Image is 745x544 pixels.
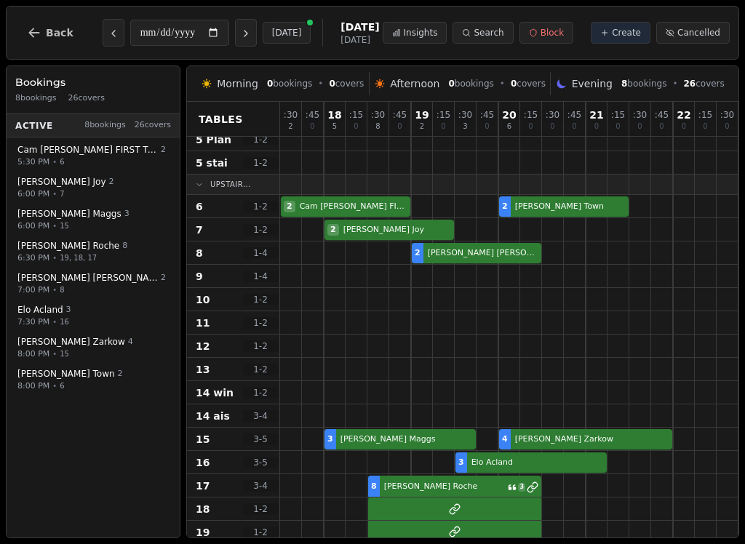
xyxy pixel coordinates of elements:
[196,385,234,400] span: 14 win
[682,123,686,130] span: 0
[196,362,210,377] span: 13
[135,119,171,132] span: 26 covers
[243,457,278,468] span: 3 - 5
[235,19,257,47] button: Next day
[17,304,63,316] span: Elo Acland
[52,188,57,199] span: •
[17,272,158,284] span: [PERSON_NAME] [PERSON_NAME]
[518,483,525,492] span: 3
[161,144,166,156] span: 2
[196,292,210,307] span: 10
[60,380,64,391] span: 6
[621,79,627,89] span: 8
[196,409,230,423] span: 14 ais
[621,78,666,89] span: bookings
[404,27,438,39] span: Insights
[196,525,210,540] span: 19
[66,304,71,316] span: 3
[720,111,734,119] span: : 30
[415,110,429,120] span: 19
[217,76,258,91] span: Morning
[124,208,130,220] span: 3
[611,111,625,119] span: : 15
[502,110,516,120] span: 20
[725,123,729,130] span: 0
[327,433,333,446] span: 3
[594,123,599,130] span: 0
[60,284,64,295] span: 8
[340,20,379,34] span: [DATE]
[243,201,278,212] span: 1 - 2
[52,284,57,295] span: •
[677,110,690,120] span: 22
[17,316,49,328] span: 7:30 PM
[52,316,57,327] span: •
[541,27,564,39] span: Block
[524,111,538,119] span: : 15
[196,223,203,237] span: 7
[15,15,85,50] button: Back
[340,224,451,236] span: [PERSON_NAME] Joy
[703,123,707,130] span: 0
[511,78,546,89] span: covers
[375,123,380,130] span: 8
[263,22,311,44] button: [DATE]
[397,123,402,130] span: 0
[17,348,49,360] span: 8:00 PM
[683,78,724,89] span: covers
[243,157,278,169] span: 1 - 2
[448,78,493,89] span: bookings
[310,123,314,130] span: 0
[519,22,573,44] button: Block
[9,235,177,269] button: [PERSON_NAME] Roche86:30 PM•19, 18, 17
[288,123,292,130] span: 2
[196,199,203,214] span: 6
[327,224,339,236] span: 2
[17,240,119,252] span: [PERSON_NAME] Roche
[17,208,121,220] span: [PERSON_NAME] Maggs
[659,123,664,130] span: 0
[656,22,730,44] button: Cancelled
[199,112,243,127] span: Tables
[243,503,278,515] span: 1 - 2
[633,111,647,119] span: : 30
[546,111,559,119] span: : 30
[196,132,231,147] span: 5 Plan
[329,78,364,89] span: covers
[15,92,57,105] span: 8 bookings
[329,79,335,89] span: 0
[9,331,177,365] button: [PERSON_NAME] Zarkow48:00 PM•15
[243,387,278,399] span: 1 - 2
[453,22,513,44] button: Search
[480,111,494,119] span: : 45
[381,481,507,493] span: [PERSON_NAME] Roche
[84,119,126,132] span: 8 bookings
[677,27,720,39] span: Cancelled
[9,363,177,397] button: [PERSON_NAME] Town28:00 PM•6
[196,339,210,353] span: 12
[469,457,604,469] span: Elo Acland
[572,76,613,91] span: Evening
[243,340,278,352] span: 1 - 2
[46,28,73,38] span: Back
[390,76,439,91] span: Afternoon
[338,433,473,446] span: [PERSON_NAME] Maggs
[340,34,379,46] span: [DATE]
[441,123,445,130] span: 0
[196,455,210,470] span: 16
[9,171,177,205] button: [PERSON_NAME] Joy26:00 PM•7
[512,201,626,213] span: [PERSON_NAME] Town
[589,110,603,120] span: 21
[118,368,123,380] span: 2
[511,79,517,89] span: 0
[196,502,210,516] span: 18
[458,111,472,119] span: : 30
[196,432,210,447] span: 15
[502,201,508,213] span: 2
[60,156,64,167] span: 6
[243,433,278,445] span: 3 - 5
[52,348,57,359] span: •
[672,78,677,89] span: •
[349,111,363,119] span: : 15
[243,224,278,236] span: 1 - 2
